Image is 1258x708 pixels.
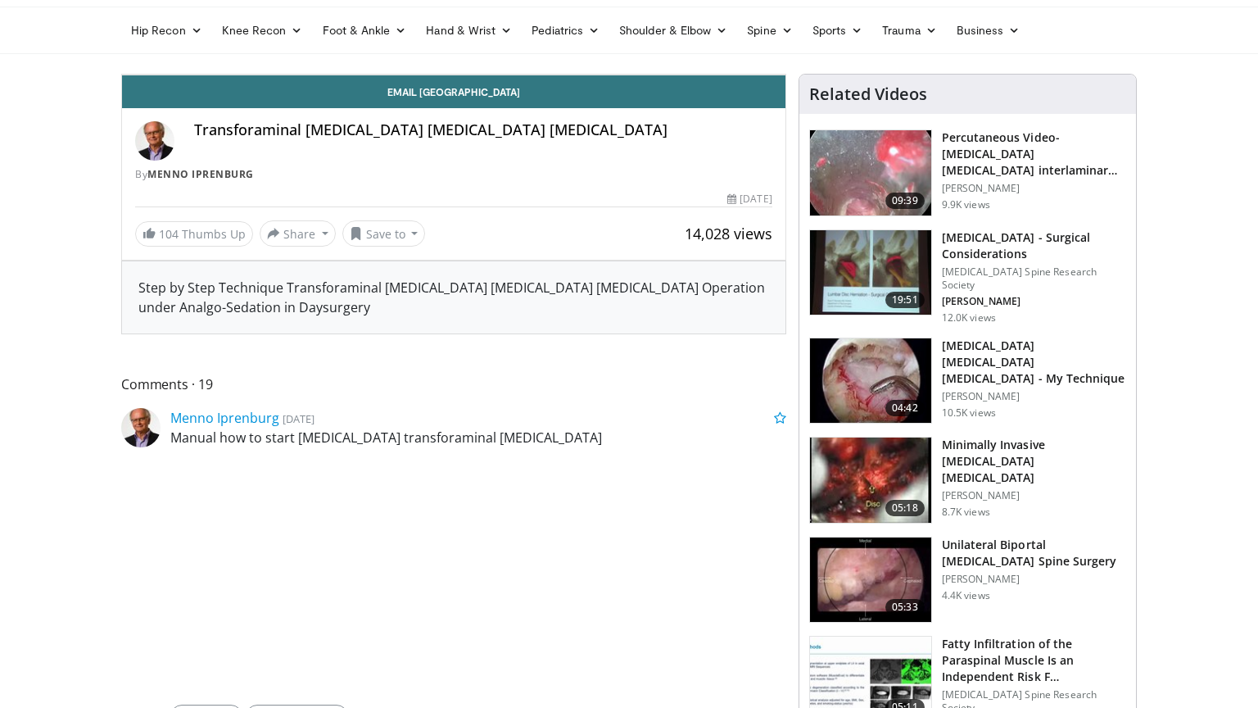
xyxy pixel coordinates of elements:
img: Dr_Ali_Bydon_Performs_A_Minimally_Invasive_Lumbar_Discectomy_100000615_3.jpg.150x105_q85_crop-sma... [810,438,931,523]
p: [PERSON_NAME] [942,182,1126,195]
p: 8.7K views [942,506,990,519]
a: Hip Recon [121,14,212,47]
small: [DATE] [283,411,314,426]
a: 04:42 [MEDICAL_DATA] [MEDICAL_DATA] [MEDICAL_DATA] - My Technique [PERSON_NAME] 10.5K views [809,338,1126,424]
p: 4.4K views [942,589,990,602]
a: Trauma [872,14,947,47]
span: Comments 19 [121,374,786,395]
img: b4082053-b00f-4c16-b5bc-a16ec57d7ed9.150x105_q85_crop-smart_upscale.jpg [810,538,931,623]
button: Save to [342,220,426,247]
a: Hand & Wrist [416,14,522,47]
a: Shoulder & Elbow [609,14,737,47]
a: 09:39 Percutaneous Video-[MEDICAL_DATA] [MEDICAL_DATA] interlaminar L5-S1 (PELD) [PERSON_NAME] 9.... [809,129,1126,216]
h3: Percutaneous Video-[MEDICAL_DATA] [MEDICAL_DATA] interlaminar L5-S1 (PELD) [942,129,1126,179]
span: 04:42 [885,400,925,416]
p: Manual how to start [MEDICAL_DATA] transforaminal [MEDICAL_DATA] [170,428,786,447]
h3: [MEDICAL_DATA] - Surgical Considerations [942,229,1126,262]
a: 104 Thumbs Up [135,221,253,247]
button: Share [260,220,336,247]
p: [PERSON_NAME] [942,390,1126,403]
a: Menno Iprenburg [170,409,279,427]
span: 104 [159,226,179,242]
h3: [MEDICAL_DATA] [MEDICAL_DATA] [MEDICAL_DATA] - My Technique [942,338,1126,387]
div: By [135,167,772,182]
a: Menno Iprenburg [147,167,254,181]
a: 19:51 [MEDICAL_DATA] - Surgical Considerations [MEDICAL_DATA] Spine Research Society [PERSON_NAME... [809,229,1126,324]
div: Step by Step Technique Transforaminal [MEDICAL_DATA] [MEDICAL_DATA] [MEDICAL_DATA] Operation unde... [138,278,769,317]
a: Foot & Ankle [313,14,417,47]
h3: Minimally Invasive [MEDICAL_DATA] [MEDICAL_DATA] [942,437,1126,486]
span: 05:33 [885,599,925,615]
img: df977cbb-5756-427a-b13c-efcd69dcbbf0.150x105_q85_crop-smart_upscale.jpg [810,230,931,315]
span: 09:39 [885,193,925,209]
a: Knee Recon [212,14,313,47]
a: 05:33 Unilateral Biportal [MEDICAL_DATA] Spine Surgery [PERSON_NAME] 4.4K views [809,537,1126,624]
span: 14,028 views [685,224,772,243]
a: Email [GEOGRAPHIC_DATA] [122,75,785,108]
p: [MEDICAL_DATA] Spine Research Society [942,265,1126,292]
a: Spine [737,14,802,47]
p: [PERSON_NAME] [942,489,1126,502]
p: [PERSON_NAME] [942,573,1126,586]
a: Sports [803,14,873,47]
h3: Unilateral Biportal [MEDICAL_DATA] Spine Surgery [942,537,1126,570]
img: gaffar_3.png.150x105_q85_crop-smart_upscale.jpg [810,338,931,424]
p: 12.0K views [942,311,996,324]
img: 8fac1a79-a78b-4966-a978-874ddf9a9948.150x105_q85_crop-smart_upscale.jpg [810,130,931,216]
a: Business [947,14,1030,47]
p: 10.5K views [942,406,996,420]
img: Avatar [135,121,174,161]
span: 19:51 [885,292,925,308]
p: [PERSON_NAME] [942,295,1126,308]
span: 05:18 [885,500,925,516]
img: Avatar [121,408,161,447]
p: 9.9K views [942,198,990,211]
h3: Fatty Infiltration of the Paraspinal Muscle Is an Independent Risk F… [942,636,1126,685]
h4: Transforaminal [MEDICAL_DATA] [MEDICAL_DATA] [MEDICAL_DATA] [194,121,772,139]
div: [DATE] [727,192,772,206]
h4: Related Videos [809,84,927,104]
a: 05:18 Minimally Invasive [MEDICAL_DATA] [MEDICAL_DATA] [PERSON_NAME] 8.7K views [809,437,1126,524]
a: Pediatrics [522,14,609,47]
